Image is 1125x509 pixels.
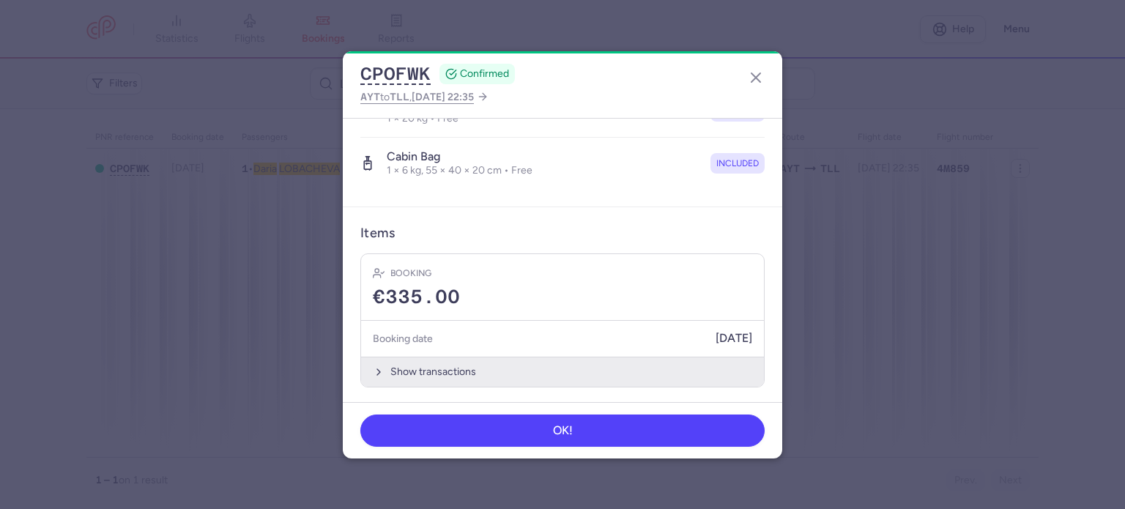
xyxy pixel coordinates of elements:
[360,88,489,106] a: AYTtoTLL,[DATE] 22:35
[360,88,474,106] span: to ,
[390,91,409,103] span: TLL
[360,225,395,242] h3: Items
[716,156,759,171] span: included
[716,332,752,345] span: [DATE]
[360,415,765,447] button: OK!
[387,112,483,125] p: 1 × 20 kg • Free
[387,164,532,177] p: 1 × 6 kg, 55 × 40 × 20 cm • Free
[360,91,380,103] span: AYT
[460,67,509,81] span: CONFIRMED
[390,266,431,280] h4: Booking
[360,63,431,85] button: CPOFWK
[373,286,460,308] span: €335.00
[361,254,764,321] div: Booking€335.00
[361,357,764,387] button: Show transactions
[373,330,433,348] h5: Booking date
[553,424,573,437] span: OK!
[412,91,474,103] span: [DATE] 22:35
[387,149,532,164] h4: Cabin bag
